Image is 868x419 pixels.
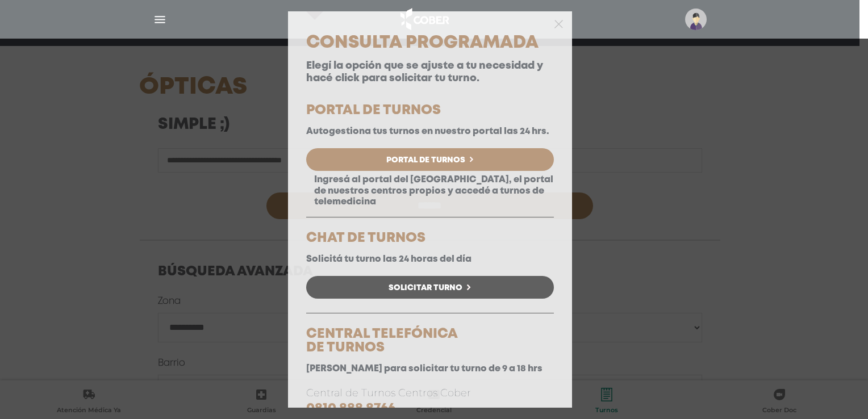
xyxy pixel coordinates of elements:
h5: CENTRAL TELEFÓNICA DE TURNOS [306,328,554,355]
h5: PORTAL DE TURNOS [306,104,554,118]
p: [PERSON_NAME] para solicitar tu turno de 9 a 18 hrs [306,363,554,374]
span: Portal de Turnos [386,156,465,164]
p: Central de Turnos Centros Cober [306,386,554,417]
span: Consulta Programada [306,35,539,51]
a: Solicitar Turno [306,276,554,299]
p: Ingresá al portal del [GEOGRAPHIC_DATA], el portal de nuestros centros propios y accedé a turnos ... [306,174,554,207]
h5: CHAT DE TURNOS [306,232,554,245]
a: Portal de Turnos [306,148,554,171]
p: Autogestiona tus turnos en nuestro portal las 24 hrs. [306,126,554,137]
a: 0810 888 8766 [306,403,395,414]
span: Solicitar Turno [389,284,462,292]
p: Elegí la opción que se ajuste a tu necesidad y hacé click para solicitar tu turno. [306,60,554,85]
p: Solicitá tu turno las 24 horas del día [306,254,554,265]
